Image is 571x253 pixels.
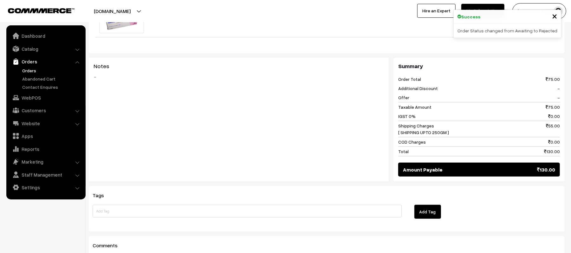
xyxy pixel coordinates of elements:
[8,6,63,14] a: COMMMERCE
[8,130,83,142] a: Apps
[398,148,409,155] span: Total
[398,139,426,145] span: COD Charges
[537,166,555,173] span: 130.00
[544,148,560,155] span: 130.00
[93,205,402,217] input: Add Tag
[454,23,561,38] div: Order Status changed from Awaiting to Rejected
[8,30,83,42] a: Dashboard
[8,156,83,167] a: Marketing
[21,67,83,74] a: Orders
[546,122,560,136] span: 55.00
[414,205,441,219] button: Add Tag
[398,94,409,101] span: Offer
[398,113,416,120] span: IGST 0%
[8,143,83,155] a: Reports
[8,118,83,129] a: Website
[548,139,560,145] span: 0.00
[398,63,560,70] h3: Summary
[512,3,566,19] button: [PERSON_NAME]
[461,4,504,18] a: My Subscription
[8,56,83,67] a: Orders
[546,76,560,82] span: 75.00
[546,104,560,110] span: 75.00
[552,11,557,21] button: Close
[8,43,83,55] a: Catalog
[461,13,481,20] strong: Success
[8,8,75,13] img: COMMMERCE
[398,85,438,92] span: Additional Discount
[398,122,449,136] span: Shipping Charges [ SHIPPING UPTO 250GM ]
[94,73,384,81] blockquote: -
[552,10,557,22] span: ×
[557,94,560,101] span: -
[8,182,83,193] a: Settings
[554,6,563,16] img: user
[8,169,83,180] a: Staff Management
[548,113,560,120] span: 0.00
[93,242,125,249] span: Comments
[398,76,421,82] span: Order Total
[8,105,83,116] a: Customers
[403,166,443,173] span: Amount Payable
[8,92,83,103] a: WebPOS
[94,63,384,70] h3: Notes
[72,3,153,19] button: [DOMAIN_NAME]
[93,192,112,198] span: Tags
[21,75,83,82] a: Abandoned Cart
[21,84,83,90] a: Contact Enquires
[398,104,431,110] span: Taxable Amount
[417,4,456,18] a: Hire an Expert
[557,85,560,92] span: -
